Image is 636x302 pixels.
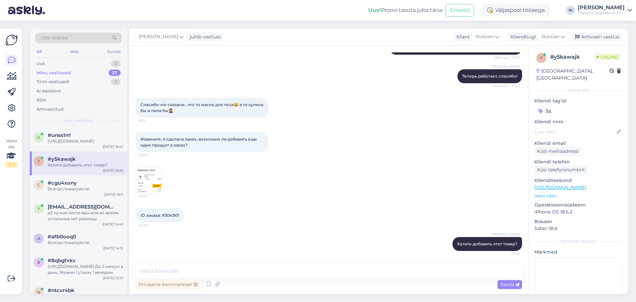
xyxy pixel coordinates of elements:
div: juhib vestlust [187,33,221,40]
div: Kõik [36,97,46,103]
div: 2 / 3 [5,162,17,168]
span: yashinakaterina2004@gmail.com [48,204,117,210]
span: u [37,135,40,140]
div: 27 [109,70,121,76]
span: [PERSON_NAME] [492,64,520,69]
span: Online [594,53,621,61]
p: Vaata edasi ... [534,193,623,199]
div: Klient [454,33,470,40]
div: Minu vestlused [36,70,71,76]
span: 20:47 [138,194,163,199]
span: #unss1rrl [48,132,71,138]
div: Uus [36,60,45,67]
div: Arhiveeritud [36,106,64,113]
div: IK [566,6,575,15]
div: [PERSON_NAME] [578,5,625,10]
div: All [35,47,43,56]
div: # y5kawajk [550,53,594,61]
div: Socials [106,47,122,56]
div: 0 [111,60,121,67]
span: Хотите добавить этот товар? [457,241,517,246]
span: Saada [500,281,519,287]
span: #cgu4xony [48,180,77,186]
div: Küsi meiliaadressi [534,147,581,156]
div: [DATE] 16:23 [103,168,123,173]
p: Brauser [534,218,623,225]
div: Хотите добавить этот товар? [48,162,123,168]
div: Tiimi vestlused [36,79,69,85]
div: Klienditugi [508,33,536,40]
div: [DATE] 14:45 [102,222,123,227]
span: Russian [476,33,494,40]
input: Lisa tag [534,106,623,116]
span: Minu vestlused [64,118,93,124]
div: д3 лучше после еды или во время, остальные нет разницы [48,210,123,222]
div: Vaata siia [5,138,17,168]
a: [PERSON_NAME]Fitpoint Superfood OÜ [578,5,632,16]
div: Privaatne kommentaar [136,280,200,289]
div: [DATE] 14:12 [103,246,123,251]
p: Kliendi tag'id [534,97,623,104]
span: y [37,158,40,163]
div: Proovi tasuta juba täna: [368,6,443,14]
div: Web [69,47,80,56]
span: [PERSON_NAME] [492,232,520,237]
img: Askly Logo [5,34,18,46]
span: n [37,290,40,295]
div: Arhiveeri vestlus [571,32,622,41]
p: Kliendi telefon [534,158,623,165]
div: [DATE] 12:23 [103,275,123,280]
img: Attachment [136,167,163,194]
a: [URL][DOMAIN_NAME] [534,184,586,190]
span: 19:13 [138,118,163,123]
button: Emailid [446,4,474,17]
div: Всегда пожалуйста! [48,240,123,246]
span: Russian [542,33,559,40]
div: [URL][DOMAIN_NAME] [48,138,123,144]
div: Kliendi info [534,88,623,93]
div: 0 [111,79,121,85]
span: Otsi kliente [41,34,68,41]
span: Nähtud ✓ 17:03 [494,84,520,89]
div: Fitpoint Superfood OÜ [578,10,625,16]
div: AI Assistent [36,88,61,94]
span: 20:48 [138,223,163,228]
div: [DATE] 16:42 [103,144,123,149]
span: [PERSON_NAME] [139,33,178,40]
p: Safari 18.6 [534,225,623,232]
span: #afb0ooq0 [48,234,76,240]
p: iPhone OS 18.6.2 [534,209,623,215]
p: Operatsioonisüsteem [534,202,623,209]
div: [URL][DOMAIN_NAME] До 2 капсул в день. Можно 1 утром, 1 вечером. [48,264,123,275]
p: Märkmed [534,249,623,256]
span: ID заказа: #304367 [140,213,179,218]
p: Klienditeekond [534,177,623,184]
span: 8 [37,260,40,265]
b: Uus! [368,7,381,13]
div: Väljaspool tööaega [482,4,550,16]
div: [GEOGRAPHIC_DATA], [GEOGRAPHIC_DATA] [536,68,609,82]
span: c [37,182,40,187]
span: Извините, я сделала заказ, возможно ли добавить еще один продукт в заказ? [140,137,258,148]
span: 20:55 [495,251,520,256]
div: Всегда пожалуйста! [48,186,123,192]
span: a [37,236,40,241]
span: #8qbgfxkc [48,258,76,264]
span: #ntcvr4bk [48,287,75,293]
span: 20:47 [138,152,163,157]
span: #y5kawajk [48,156,76,162]
span: y [37,206,40,211]
div: [PERSON_NAME] [534,239,623,245]
p: Kliendi nimi [534,118,623,125]
span: Nähtud ✓ 17:02 [494,55,520,60]
span: Теперь работает, спасибо! [462,74,517,79]
div: [DATE] 16:11 [104,192,123,197]
span: Спасибо что сказали , что то масло для тела😅 а то купила бы и пила бы🤦‍♀️ [140,102,264,113]
span: y [540,55,543,60]
input: Lisa nimi [535,128,615,136]
div: Küsi telefoninumbrit [534,165,588,174]
p: Kliendi email [534,140,623,147]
